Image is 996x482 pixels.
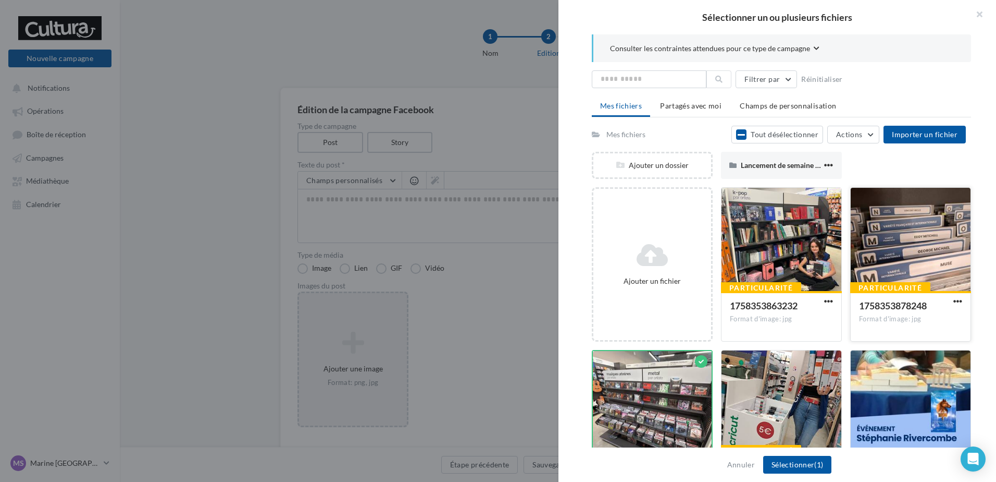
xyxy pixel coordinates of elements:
[730,315,833,324] div: Format d'image: jpg
[892,130,957,139] span: Importer un fichier
[859,300,927,311] span: 1758353878248
[961,447,986,472] div: Open Intercom Messenger
[836,130,862,139] span: Actions
[740,101,836,110] span: Champs de personnalisation
[597,276,707,286] div: Ajouter un fichier
[610,43,819,56] button: Consulter les contraintes attendues pour ce type de campagne
[730,300,798,311] span: 1758353863232
[797,73,847,86] button: Réinitialiser
[883,126,966,143] button: Importer un fichier
[827,126,879,143] button: Actions
[660,101,721,110] span: Partagés avec moi
[721,445,801,456] div: Particularité
[741,161,828,170] span: Lancement de semaine S50
[731,126,823,143] button: Tout désélectionner
[763,456,831,474] button: Sélectionner(1)
[600,101,642,110] span: Mes fichiers
[575,13,979,22] h2: Sélectionner un ou plusieurs fichiers
[859,315,962,324] div: Format d'image: jpg
[736,70,797,88] button: Filtrer par
[850,282,930,294] div: Particularité
[593,160,711,171] div: Ajouter un dossier
[814,460,823,469] span: (1)
[606,129,645,140] div: Mes fichiers
[721,282,801,294] div: Particularité
[610,43,810,54] span: Consulter les contraintes attendues pour ce type de campagne
[723,459,759,471] button: Annuler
